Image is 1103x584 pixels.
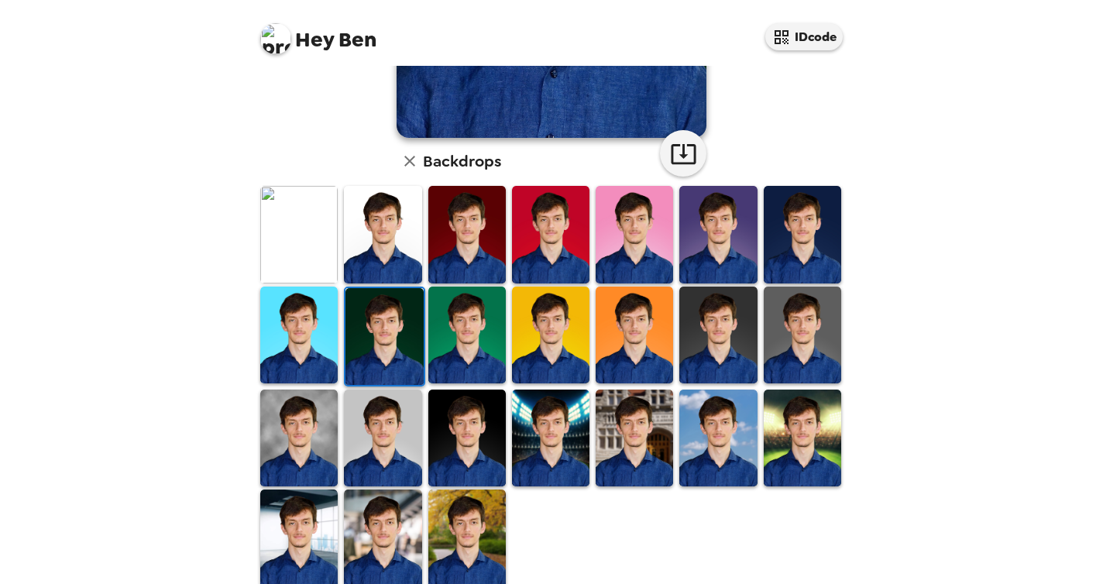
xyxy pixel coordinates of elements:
[260,186,338,283] img: Original
[423,149,501,173] h6: Backdrops
[765,23,843,50] button: IDcode
[260,15,376,50] span: Ben
[295,26,334,53] span: Hey
[260,23,291,54] img: profile pic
